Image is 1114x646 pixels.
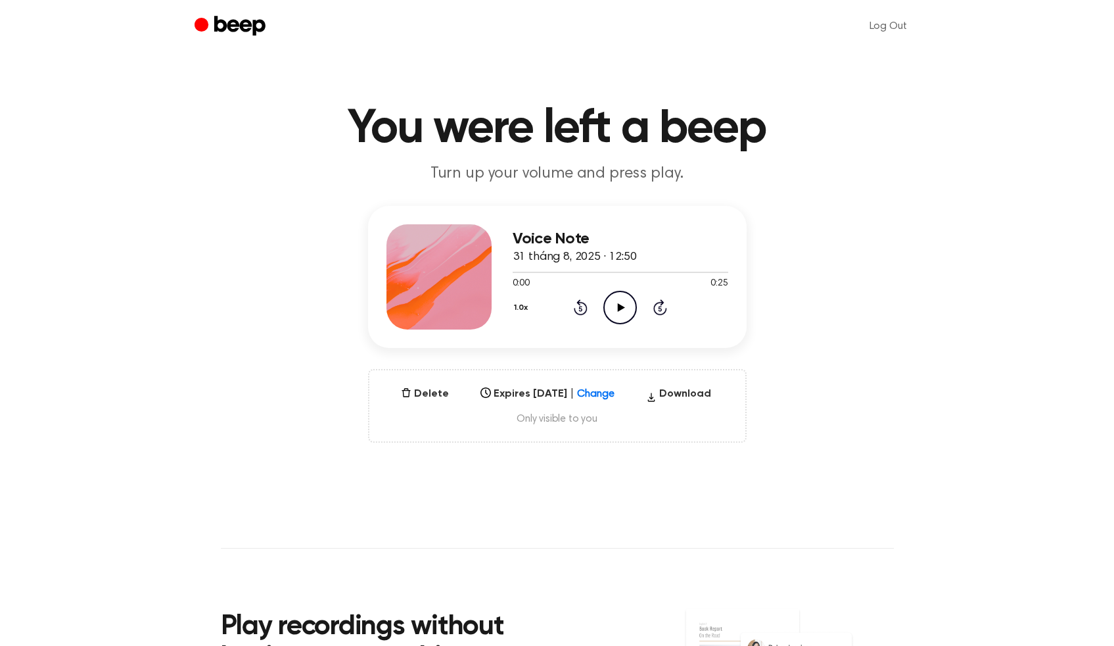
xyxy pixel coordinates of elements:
[641,386,716,407] button: Download
[385,412,730,426] span: Only visible to you
[513,230,728,248] h3: Voice Note
[856,11,920,42] a: Log Out
[195,14,269,39] a: Beep
[221,105,894,153] h1: You were left a beep
[513,251,637,263] span: 31 tháng 8, 2025 · 12:50
[513,277,530,291] span: 0:00
[513,297,533,319] button: 1.0x
[710,277,728,291] span: 0:25
[305,163,810,185] p: Turn up your volume and press play.
[396,386,454,402] button: Delete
